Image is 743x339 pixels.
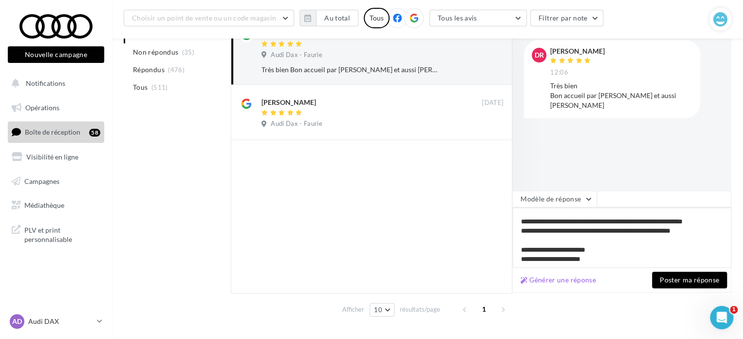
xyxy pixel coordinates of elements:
button: 10 [370,303,394,317]
button: Modèle de réponse [512,191,597,207]
span: [DATE] [482,99,503,107]
div: [PERSON_NAME] [550,48,605,55]
span: 12:06 [550,68,568,77]
iframe: Intercom live chat [710,306,733,329]
button: Au total [299,10,358,26]
span: Opérations [25,103,59,112]
a: Boîte de réception58 [6,121,106,142]
a: Campagnes [6,171,106,192]
span: 1 [730,306,738,314]
span: AD [12,317,22,326]
button: Filtrer par note [530,10,604,26]
span: résultats/page [400,305,440,314]
a: Opérations [6,98,106,118]
button: Poster ma réponse [652,272,727,288]
p: Audi DAX [28,317,93,326]
button: Générer une réponse [517,274,600,286]
span: Afficher [342,305,364,314]
button: Au total [316,10,358,26]
div: Très bien Bon accueil par [PERSON_NAME] et aussi [PERSON_NAME] [550,81,692,110]
span: (511) [151,83,168,91]
button: Nouvelle campagne [8,46,104,63]
span: Campagnes [24,177,59,185]
span: Tous [133,82,148,92]
a: Médiathèque [6,195,106,216]
span: Répondus [133,65,165,75]
span: Audi Dax - Faurie [271,120,322,128]
button: Tous les avis [429,10,527,26]
span: Boîte de réception [25,128,80,136]
span: DR [535,50,544,60]
span: Médiathèque [24,201,64,209]
span: (35) [182,48,194,56]
a: Visibilité en ligne [6,147,106,167]
span: (476) [168,66,185,74]
span: Choisir un point de vente ou un code magasin [132,14,276,22]
span: 10 [374,306,382,314]
div: Tous [364,8,390,28]
button: Choisir un point de vente ou un code magasin [124,10,294,26]
span: Non répondus [133,47,178,57]
div: Très bien Bon accueil par [PERSON_NAME] et aussi [PERSON_NAME] [261,65,440,75]
div: [PERSON_NAME] [261,98,316,107]
span: 1 [476,301,492,317]
div: 58 [89,129,100,137]
a: PLV et print personnalisable [6,219,106,248]
span: Visibilité en ligne [26,153,78,161]
span: Notifications [26,79,65,87]
span: PLV et print personnalisable [24,223,100,244]
span: Tous les avis [438,14,477,22]
a: AD Audi DAX [8,312,104,331]
span: Audi Dax - Faurie [271,51,322,60]
button: Notifications [6,73,102,94]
